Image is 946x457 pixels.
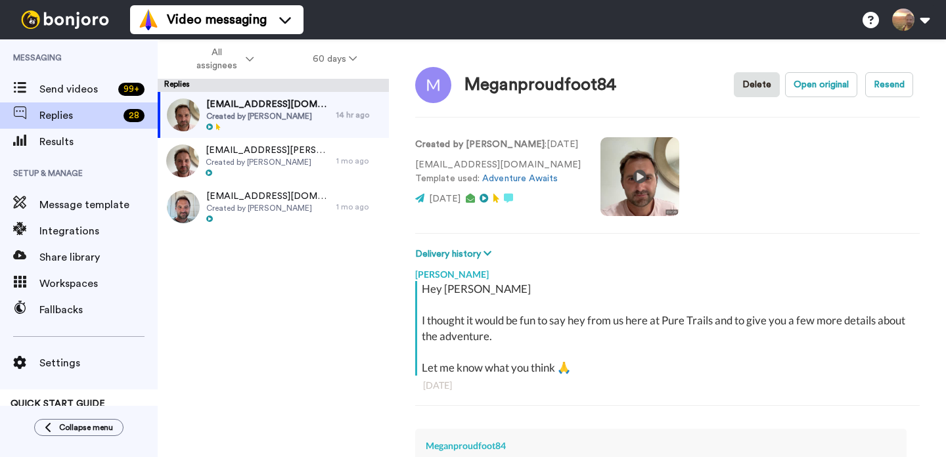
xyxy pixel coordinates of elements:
button: 60 days [283,47,386,71]
span: Results [39,134,158,150]
img: bj-logo-header-white.svg [16,11,114,29]
button: Collapse menu [34,419,124,436]
span: Created by [PERSON_NAME] [206,203,330,213]
span: Replies [39,108,118,123]
span: Settings [39,355,158,371]
span: Message template [39,197,158,213]
span: [EMAIL_ADDRESS][DOMAIN_NAME] [206,98,330,111]
div: Meganproudfoot84 [464,76,616,95]
a: [EMAIL_ADDRESS][DOMAIN_NAME]Created by [PERSON_NAME]14 hr ago [158,92,389,138]
a: Adventure Awaits [482,174,558,183]
img: 90e247a0-a007-4261-af97-852ac841e501-thumb.jpg [166,144,199,177]
img: Image of Meganproudfoot84 [415,67,451,103]
span: All assignees [190,46,243,72]
button: Resend [865,72,913,97]
div: [DATE] [423,379,912,392]
span: Created by [PERSON_NAME] [206,111,330,121]
button: Delivery history [415,247,495,261]
div: 1 mo ago [336,156,382,166]
div: Replies [158,79,389,92]
a: [EMAIL_ADDRESS][DOMAIN_NAME]Created by [PERSON_NAME]1 mo ago [158,184,389,230]
span: [EMAIL_ADDRESS][PERSON_NAME][DOMAIN_NAME] [206,144,330,157]
span: Integrations [39,223,158,239]
span: Fallbacks [39,302,158,318]
span: Share library [39,250,158,265]
div: 28 [124,109,145,122]
button: Open original [785,72,857,97]
div: Hey [PERSON_NAME] I thought it would be fun to say hey from us here at Pure Trails and to give yo... [422,281,916,376]
div: 99 + [118,83,145,96]
img: vm-color.svg [138,9,159,30]
div: Meganproudfoot84 [426,439,896,452]
span: Video messaging [167,11,267,29]
button: Delete [734,72,780,97]
a: [EMAIL_ADDRESS][PERSON_NAME][DOMAIN_NAME]Created by [PERSON_NAME]1 mo ago [158,138,389,184]
button: All assignees [160,41,283,77]
img: 59037d70-ad27-48ac-9e62-29f3c66fc0ed-thumb.jpg [167,98,200,131]
span: [EMAIL_ADDRESS][DOMAIN_NAME] [206,190,330,203]
div: [PERSON_NAME] [415,261,920,281]
span: Workspaces [39,276,158,292]
img: 3edbd1dd-7005-4ed6-88bd-83da783b4fbe-thumb.jpg [167,190,200,223]
span: [DATE] [429,194,461,204]
div: 14 hr ago [336,110,382,120]
p: [EMAIL_ADDRESS][DOMAIN_NAME] Template used: [415,158,581,186]
strong: Created by [PERSON_NAME] [415,140,545,149]
p: : [DATE] [415,138,581,152]
span: Send videos [39,81,113,97]
span: Collapse menu [59,422,113,433]
span: QUICK START GUIDE [11,399,105,408]
span: Created by [PERSON_NAME] [206,157,330,167]
div: 1 mo ago [336,202,382,212]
